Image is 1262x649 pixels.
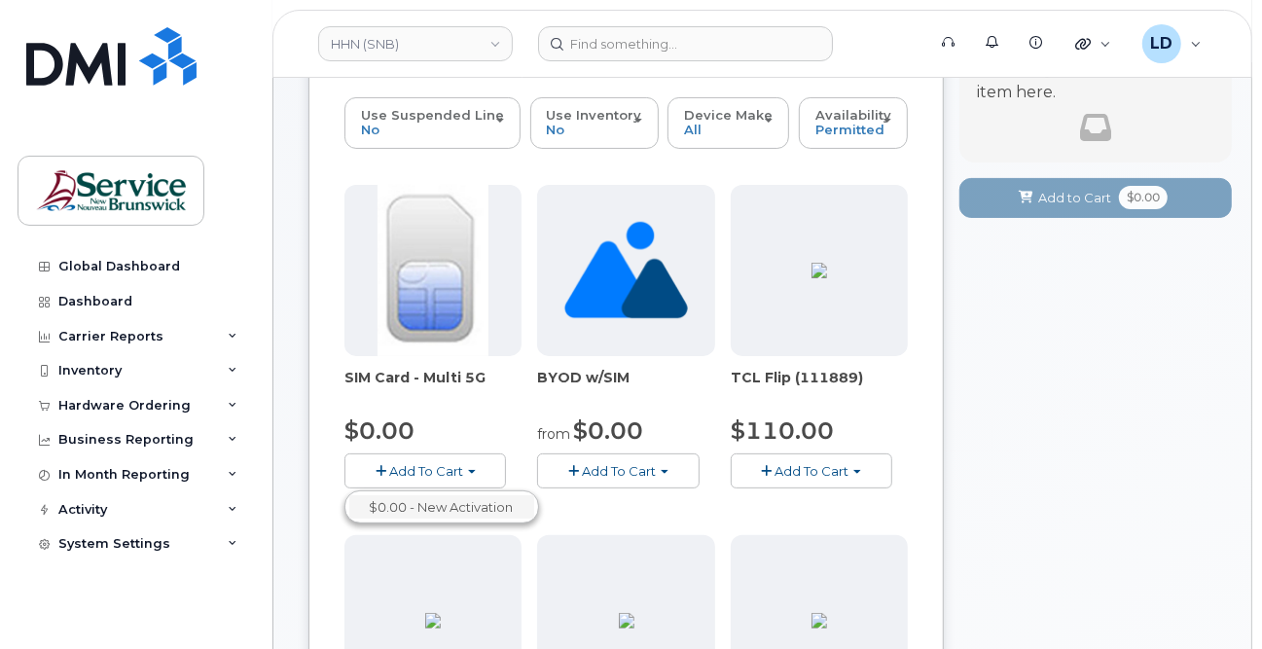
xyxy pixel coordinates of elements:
button: Add to Cart $0.00 [959,178,1232,218]
span: Add to Cart [1038,189,1111,207]
span: Add To Cart [775,463,848,479]
img: no_image_found-2caef05468ed5679b831cfe6fc140e25e0c280774317ffc20a367ab7fd17291e.png [564,185,688,356]
span: Availability [815,107,891,123]
button: Use Suspended Line No [344,97,521,148]
button: Add To Cart [344,453,506,487]
img: E4E53BA5-3DF7-4680-8EB9-70555888CC38.png [425,613,441,629]
span: Add To Cart [582,463,656,479]
div: TCL Flip (111889) [731,368,908,407]
span: $0.00 [573,416,643,445]
a: HHN (SNB) [318,26,513,61]
img: 46CE78E4-2820-44E7-ADB1-CF1A10A422D2.png [811,613,827,629]
div: BYOD w/SIM [537,368,714,407]
input: Find something... [538,26,833,61]
span: Use Inventory [547,107,642,123]
span: Permitted [815,122,884,137]
span: Device Make [684,107,773,123]
img: 4BBBA1A7-EEE1-4148-A36C-898E0DC10F5F.png [811,263,827,278]
div: SIM Card - Multi 5G [344,368,522,407]
button: Device Make All [667,97,789,148]
button: Use Inventory No [530,97,659,148]
span: LD [1150,32,1172,55]
span: Add To Cart [389,463,463,479]
img: 99773A5F-56E1-4C48-BD91-467D906EAE62.png [619,613,634,629]
span: $110.00 [731,416,834,445]
button: Add To Cart [731,453,892,487]
small: from [537,425,570,443]
span: All [684,122,702,137]
a: $0.00 - New Activation [349,495,534,520]
span: No [361,122,379,137]
span: $0.00 [344,416,415,445]
span: Use Suspended Line [361,107,504,123]
div: Quicklinks [1062,24,1125,63]
button: Add To Cart [537,453,699,487]
span: $0.00 [1119,186,1168,209]
span: No [547,122,565,137]
img: 00D627D4-43E9-49B7-A367-2C99342E128C.jpg [378,185,488,356]
div: Levesque, Daniel (SNB) [1129,24,1215,63]
button: Availability Permitted [799,97,908,148]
